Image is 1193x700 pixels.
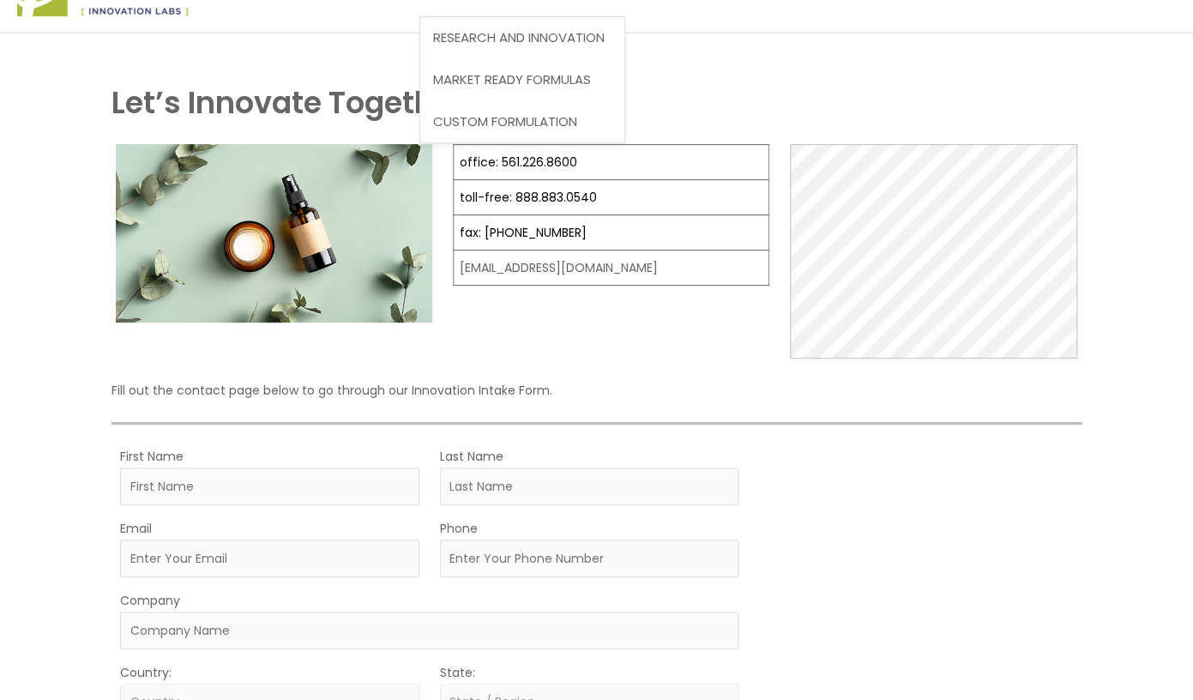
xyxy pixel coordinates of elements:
p: Fill out the contact page below to go through our Innovation Intake Form. [111,379,1082,401]
span: Custom Formulation [433,112,577,130]
span: Market Ready Formulas [433,70,591,88]
a: Research and Innovation [420,17,624,59]
input: Enter Your Phone Number [440,540,739,577]
label: First Name [120,445,184,468]
label: Country: [120,661,172,684]
strong: Let’s Innovate Together [111,81,464,124]
input: First Name [120,468,419,505]
label: Last Name [440,445,503,468]
input: Last Name [440,468,739,505]
a: Market Ready Formulas [420,59,624,101]
label: State: [440,661,475,684]
label: Phone [440,517,478,540]
input: Company Name [120,612,738,649]
a: toll-free: 888.883.0540 [460,189,597,206]
label: Email [120,517,152,540]
img: Contact page image for private label skincare manufacturer Cosmetic solutions shows a skin care b... [116,144,432,323]
a: Custom Formulation [420,100,624,142]
a: fax: [PHONE_NUMBER] [460,224,587,241]
input: Enter Your Email [120,540,419,577]
span: Research and Innovation [433,28,605,46]
td: [EMAIL_ADDRESS][DOMAIN_NAME] [453,250,768,286]
label: Company [120,589,180,612]
a: office: 561.226.8600 [460,154,577,171]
